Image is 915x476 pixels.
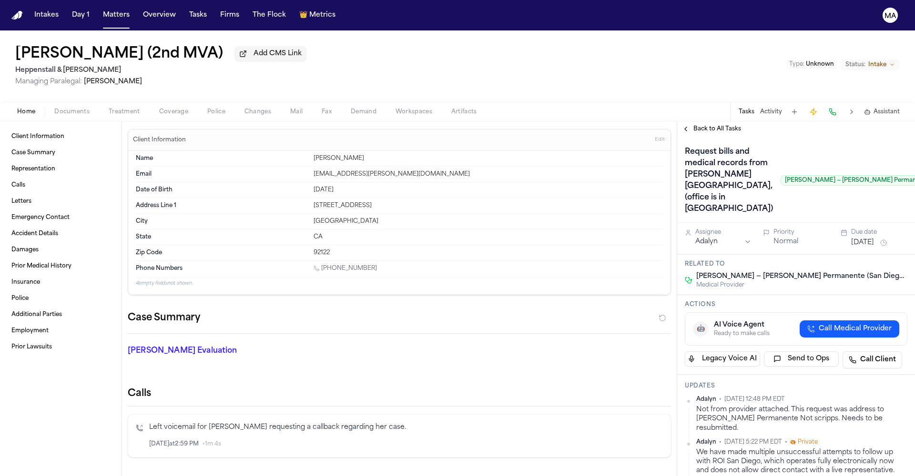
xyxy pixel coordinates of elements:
span: Add CMS Link [254,49,302,59]
span: • [719,438,722,446]
span: Phone Numbers [136,265,183,272]
a: Calls [8,178,114,193]
div: 92122 [314,249,663,257]
div: [PERSON_NAME] [314,155,663,162]
h2: Calls [128,387,671,400]
button: Matters [99,7,133,24]
span: Artifacts [451,108,477,116]
span: Changes [244,108,271,116]
span: crown [299,10,307,20]
button: Edit [652,132,668,148]
div: Priority [773,228,830,236]
a: Accident Details [8,226,114,241]
span: Back to All Tasks [693,125,741,133]
span: Home [17,108,35,116]
span: Calls [11,181,25,189]
dt: Date of Birth [136,186,308,194]
div: Ready to make calls [714,330,770,337]
button: Intakes [30,7,62,24]
button: Edit Type: Unknown [786,59,837,69]
button: crownMetrics [295,7,339,24]
span: Assistant [874,108,900,116]
span: Workspaces [396,108,432,116]
span: [PERSON_NAME] — [PERSON_NAME] Permanente (San Diego ROI / [EMAIL_ADDRESS][DOMAIN_NAME]) [696,272,907,281]
button: Add Task [788,105,801,119]
span: Police [11,295,29,302]
a: Representation [8,161,114,177]
button: Snooze task [878,237,889,248]
span: Medical Provider [696,281,907,289]
span: Demand [351,108,376,116]
div: [GEOGRAPHIC_DATA] [314,218,663,225]
button: The Flock [249,7,290,24]
a: Call Client [843,351,902,368]
span: Managing Paralegal: [15,78,82,85]
span: [DATE] 5:22 PM EDT [724,438,782,446]
h2: Heppenstall & [PERSON_NAME] [15,65,306,76]
div: AI Voice Agent [714,320,770,330]
span: Prior Medical History [11,262,71,270]
span: Prior Lawsuits [11,343,52,351]
button: Make a Call [826,105,839,119]
a: Case Summary [8,145,114,160]
h3: Updates [685,382,907,390]
a: Client Information [8,129,114,144]
span: Status: [845,61,865,69]
div: Not from provider attached. This request was address to [PERSON_NAME] Permanente Not scripps. Nee... [696,405,907,433]
button: Firms [216,7,243,24]
button: Create Immediate Task [807,105,820,119]
button: Normal [773,237,798,247]
div: Due date [851,228,907,236]
span: Mail [290,108,303,116]
a: Home [11,11,23,20]
button: Legacy Voice AI [685,351,760,367]
button: Day 1 [68,7,93,24]
span: [DATE] at 2:59 PM [149,440,199,448]
dt: Zip Code [136,249,308,257]
div: CA [314,233,663,241]
span: Emergency Contact [11,214,70,221]
span: Unknown [806,61,834,67]
button: Add CMS Link [234,46,306,61]
dt: City [136,218,308,225]
button: Assistant [864,108,900,116]
div: Assignee [695,228,752,236]
span: Edit [655,137,665,143]
span: • [785,438,787,446]
span: Fax [322,108,332,116]
span: • 1m 4s [203,440,221,448]
a: Police [8,291,114,306]
button: Tasks [185,7,211,24]
button: Call Medical Provider [800,320,899,337]
button: Activity [760,108,782,116]
h2: Case Summary [128,310,200,326]
h3: Related to [685,260,907,268]
a: Prior Lawsuits [8,339,114,355]
span: Intake [868,61,886,69]
a: Emergency Contact [8,210,114,225]
span: Police [207,108,225,116]
button: Overview [139,7,180,24]
span: Additional Parties [11,311,62,318]
h3: Client Information [131,136,188,144]
a: Letters [8,194,114,209]
button: Edit matter name [15,46,223,63]
text: MA [884,13,896,20]
button: Tasks [739,108,754,116]
span: Type : [789,61,804,67]
span: Private [798,438,818,446]
div: [EMAIL_ADDRESS][PERSON_NAME][DOMAIN_NAME] [314,170,663,178]
span: Adalyn [696,396,716,403]
span: 🤖 [697,324,705,334]
img: Finch Logo [11,11,23,20]
dt: Address Line 1 [136,202,308,209]
h1: Request bills and medical records from [PERSON_NAME][GEOGRAPHIC_DATA], (office is in [GEOGRAPHIC_... [681,144,777,217]
span: Adalyn [696,438,716,446]
div: [STREET_ADDRESS] [314,202,663,209]
span: Call Medical Provider [819,324,892,334]
span: Insurance [11,278,40,286]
